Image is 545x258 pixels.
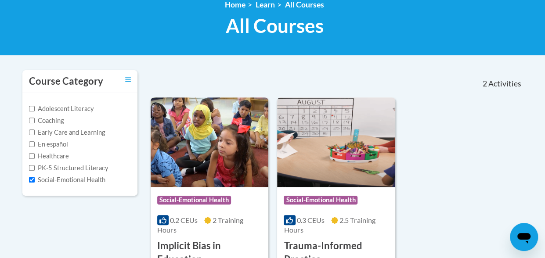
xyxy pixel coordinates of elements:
iframe: Button to launch messaging window [510,223,538,251]
span: 0.3 CEUs [297,216,325,224]
span: 0.2 CEUs [170,216,198,224]
span: 2 [482,79,487,89]
label: Coaching [29,116,64,125]
img: Course Logo [151,97,268,187]
a: Toggle collapse [125,75,131,84]
label: Adolescent Literacy [29,104,94,114]
input: Checkbox for Options [29,118,35,123]
span: Social-Emotional Health [284,196,357,204]
span: All Courses [226,14,324,37]
label: PK-5 Structured Literacy [29,163,108,173]
input: Checkbox for Options [29,177,35,183]
label: Social-Emotional Health [29,175,105,185]
h3: Course Category [29,75,103,88]
input: Checkbox for Options [29,106,35,111]
label: En español [29,140,68,149]
span: Social-Emotional Health [157,196,231,204]
input: Checkbox for Options [29,153,35,159]
input: Checkbox for Options [29,165,35,171]
label: Healthcare [29,151,69,161]
input: Checkbox for Options [29,141,35,147]
input: Checkbox for Options [29,129,35,135]
span: Activities [488,79,521,89]
img: Course Logo [277,97,395,187]
label: Early Care and Learning [29,128,105,137]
